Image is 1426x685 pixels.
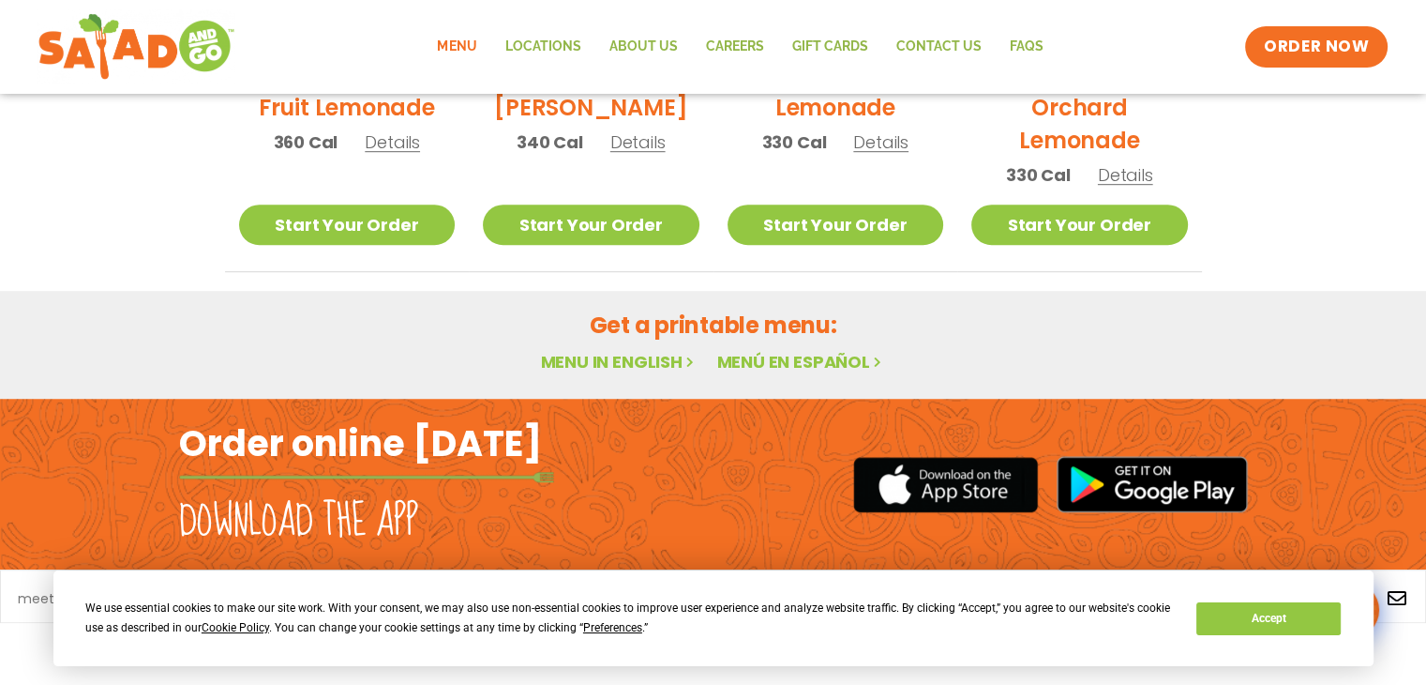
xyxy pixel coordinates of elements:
a: Start Your Order [483,205,699,245]
span: Preferences [583,621,642,634]
h2: Order online [DATE] [179,420,542,466]
span: 330 Cal [762,129,827,155]
img: new-SAG-logo-768×292 [38,9,235,84]
nav: Menu [423,25,1057,68]
span: 330 Cal [1006,162,1071,188]
a: Careers [691,25,777,68]
span: Details [853,130,908,154]
div: We use essential cookies to make our site work. With your consent, we may also use non-essential ... [85,599,1174,638]
span: ORDER NOW [1264,36,1369,58]
h2: Download the app [179,495,418,548]
span: Details [1098,163,1153,187]
h2: Black Cherry Orchard Lemonade [971,58,1188,157]
a: ORDER NOW [1245,26,1388,68]
a: Start Your Order [971,205,1188,245]
span: Details [610,130,666,154]
span: Details [365,130,420,154]
img: google_play [1057,456,1248,512]
span: 340 Cal [517,129,583,155]
a: FAQs [995,25,1057,68]
div: Cookie Consent Prompt [53,571,1373,666]
a: Menú en español [716,350,885,373]
img: fork [179,472,554,482]
a: GIFT CARDS [777,25,881,68]
a: Locations [490,25,594,68]
a: Menu in English [540,350,698,373]
span: 360 Cal [274,129,338,155]
a: Contact Us [881,25,995,68]
a: Start Your Order [728,205,944,245]
a: About Us [594,25,691,68]
a: Menu [423,25,490,68]
a: Start Your Order [239,205,456,245]
img: appstore [853,454,1038,515]
span: Cookie Policy [202,621,269,634]
h2: Get a printable menu: [225,309,1202,342]
a: meet chef [PERSON_NAME] [18,592,196,605]
button: Accept [1196,602,1341,635]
